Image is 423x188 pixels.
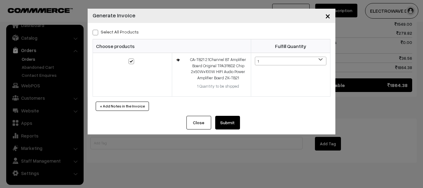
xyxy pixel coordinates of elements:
div: 1 Quantity to be shipped [189,83,247,90]
button: Close [186,116,211,129]
img: 17406402737391Hf92462ca29a34aaa8db839b46fd36297c.jpg [176,58,180,62]
button: + Add Notes in the Invoice [96,102,149,111]
span: × [325,10,330,21]
h4: Generate Invoice [93,11,135,20]
div: CA-TB21 2.1Channel BT Amplifier Board Original TPA3116D2 Chip 2x50W+100W HIFI Audio Power Amplifi... [189,57,247,81]
span: 1 [255,57,326,66]
th: Choose products [93,39,251,53]
button: Close [320,6,335,25]
span: 1 [255,57,326,65]
label: Select all Products [93,28,139,35]
th: Fulfill Quantity [251,39,330,53]
button: Submit [215,116,240,129]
